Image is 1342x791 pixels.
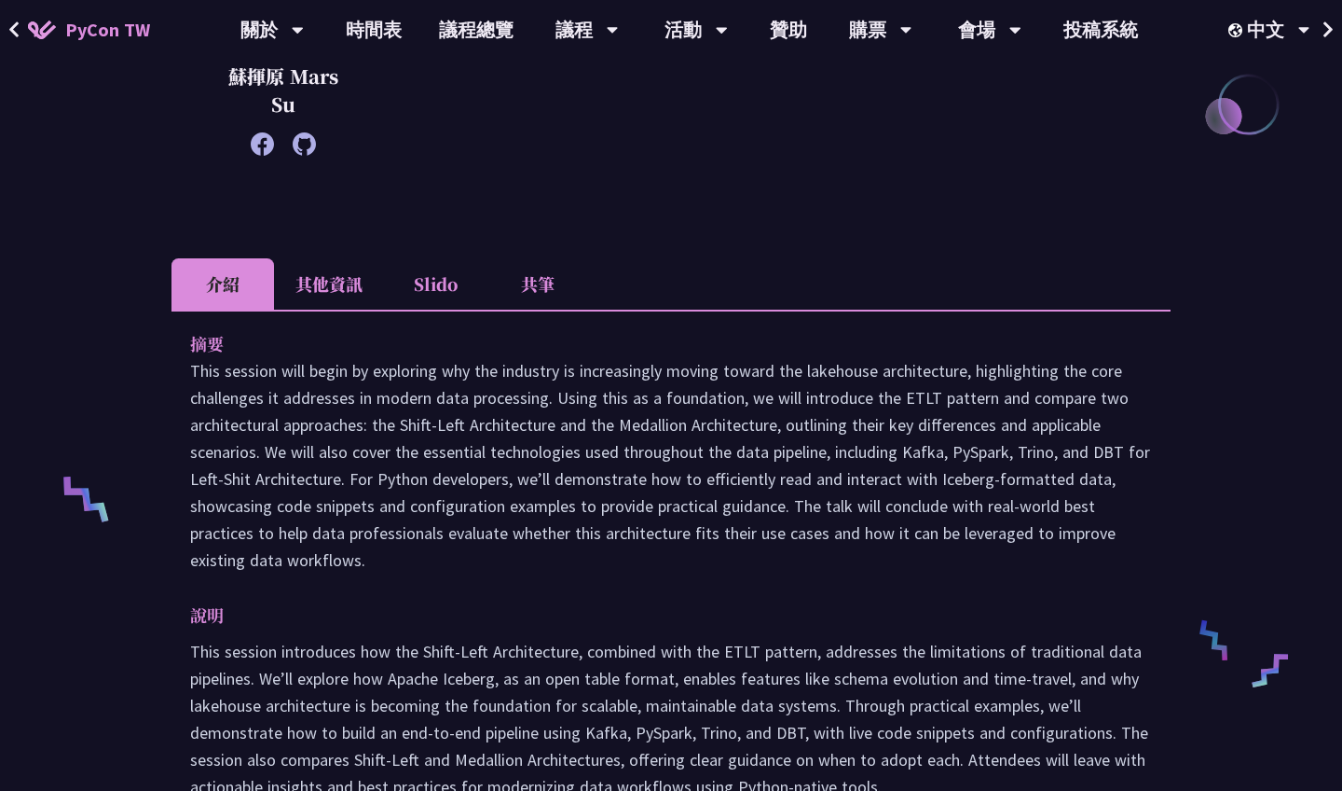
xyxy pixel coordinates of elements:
[190,357,1152,574] p: This session will begin by exploring why the industry is increasingly moving toward the lakehouse...
[171,258,274,310] li: 介紹
[1228,23,1247,37] img: Locale Icon
[384,258,486,310] li: Slido
[274,258,384,310] li: 其他資訊
[190,330,1115,357] p: 摘要
[190,602,1115,629] p: 說明
[218,62,349,118] p: 蘇揮原 Mars Su
[9,7,169,53] a: PyCon TW
[486,258,589,310] li: 共筆
[28,21,56,39] img: Home icon of PyCon TW 2025
[65,16,150,44] span: PyCon TW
